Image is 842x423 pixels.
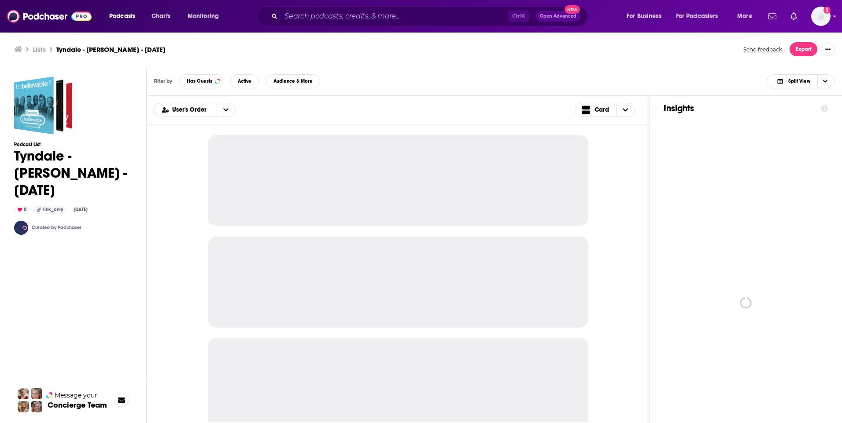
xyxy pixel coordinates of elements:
img: ConnectPod [14,221,28,235]
a: Show notifications dropdown [787,9,801,24]
span: User's Order [172,107,210,113]
img: Podchaser - Follow, Share and Rate Podcasts [7,8,92,25]
span: Charts [151,10,170,22]
span: For Business [627,10,661,22]
a: Curated by Podchaser [32,225,81,230]
span: Open Advanced [540,14,576,18]
button: Active [230,74,259,88]
a: Tyndale - Marty Solomon - Sept 29, 2025 [14,77,72,135]
span: New [565,5,580,14]
span: Monitoring [188,10,219,22]
button: open menu [670,9,731,23]
button: open menu [154,107,217,113]
button: Audience & More [266,74,320,88]
h2: Choose List sort [154,103,236,117]
a: Show notifications dropdown [765,9,780,24]
button: Show More Button [821,42,835,56]
button: Open AdvancedNew [536,11,580,22]
button: open menu [217,103,235,117]
button: Export [790,42,817,56]
div: [DATE] [70,206,91,213]
span: Active [238,79,251,84]
a: Charts [146,9,176,23]
img: Barbara Profile [31,401,42,412]
button: Send feedback. [741,46,786,53]
svg: Add a profile image [824,7,831,14]
span: Logged in as nwierenga [811,7,831,26]
span: Message your [55,391,97,400]
button: open menu [620,9,672,23]
span: Ctrl K [508,11,529,22]
button: open menu [181,9,230,23]
span: Card [595,107,609,113]
h3: Concierge Team [48,401,107,409]
span: Audience & More [273,79,313,84]
button: open menu [103,9,147,23]
img: Jon Profile [18,401,29,412]
h3: Tyndale - [PERSON_NAME] - [DATE] [56,45,166,54]
span: More [737,10,752,22]
div: link_only [33,206,66,214]
button: open menu [731,9,763,23]
a: Lists [33,45,46,54]
img: Sydney Profile [18,388,29,399]
img: User Profile [811,7,831,26]
button: Has Guests [179,74,223,88]
button: Choose View [575,103,635,117]
img: Jules Profile [31,388,42,399]
h1: Insights [664,103,814,114]
span: Split View [788,79,810,84]
span: For Podcasters [676,10,718,22]
button: Choose View [767,74,835,88]
input: Search podcasts, credits, & more... [281,9,508,23]
h3: Podcast List [14,142,132,147]
div: Search podcasts, credits, & more... [265,6,596,26]
h3: Filter by [154,78,172,84]
div: 0 [14,206,30,214]
span: Podcasts [109,10,135,22]
button: Show profile menu [811,7,831,26]
h1: Tyndale - [PERSON_NAME] - [DATE] [14,147,132,199]
span: Has Guests [187,79,212,84]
